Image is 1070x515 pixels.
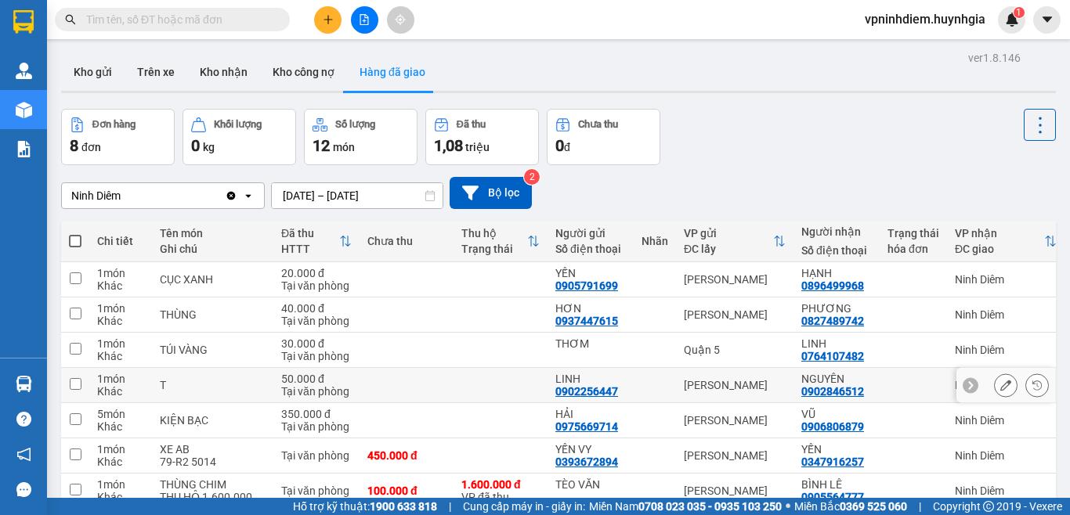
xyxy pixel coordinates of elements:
[97,443,144,456] div: 1 món
[947,221,1065,262] th: Toggle SortBy
[97,385,144,398] div: Khác
[801,373,872,385] div: NGUYÊN
[281,267,352,279] div: 20.000 đ
[97,456,144,468] div: Khác
[16,412,31,427] span: question-circle
[955,379,1057,391] div: Ninh Diêm
[347,53,438,91] button: Hàng đã giao
[272,183,443,208] input: Select a date range.
[281,350,352,362] div: Tại văn phòng
[454,221,548,262] th: Toggle SortBy
[955,243,1044,255] div: ĐC giao
[463,498,585,515] span: Cung cấp máy in - giấy in:
[203,141,215,153] span: kg
[314,6,342,34] button: plus
[71,188,121,203] div: Ninh Diêm
[968,49,1021,67] div: ver 1.8.146
[801,337,872,350] div: LINH
[449,498,451,515] span: |
[160,273,266,286] div: CỤC XANH
[281,484,352,497] div: Tại văn phòng
[97,279,144,292] div: Khác
[676,221,793,262] th: Toggle SortBy
[555,408,626,420] div: HẢI
[16,141,32,157] img: solution-icon
[1005,13,1019,27] img: icon-new-feature
[281,449,352,462] div: Tại văn phòng
[555,136,564,155] span: 0
[555,478,626,491] div: TÈO VĂN
[555,227,626,239] div: Người gửi
[955,344,1057,356] div: Ninh Diêm
[684,273,786,286] div: [PERSON_NAME]
[214,119,262,130] div: Khối lượng
[260,53,347,91] button: Kho công nợ
[564,141,570,153] span: đ
[465,141,490,153] span: triệu
[281,279,352,292] div: Tại văn phòng
[801,420,864,433] div: 0906806879
[555,385,618,398] div: 0902256447
[160,491,266,503] div: THU HỘ 1.600.000
[684,344,786,356] div: Quận 5
[16,447,31,462] span: notification
[983,501,994,512] span: copyright
[97,420,144,433] div: Khác
[97,408,144,420] div: 5 món
[457,119,486,130] div: Đã thu
[589,498,782,515] span: Miền Nam
[801,302,872,315] div: PHƯƠNG
[351,6,378,34] button: file-add
[801,385,864,398] div: 0902846512
[97,337,144,350] div: 1 món
[555,267,626,279] div: YẾN
[684,484,786,497] div: [PERSON_NAME]
[125,53,187,91] button: Trên xe
[555,337,626,350] div: THƠM
[840,500,907,513] strong: 0369 525 060
[555,443,626,456] div: YẾN VY
[555,420,618,433] div: 0975669714
[97,350,144,362] div: Khác
[578,119,618,130] div: Chưa thu
[86,11,271,28] input: Tìm tên, số ĐT hoặc mã đơn
[684,243,773,255] div: ĐC lấy
[786,503,790,510] span: ⚪️
[183,109,296,165] button: Khối lượng0kg
[97,478,144,491] div: 1 món
[801,408,872,420] div: VŨ
[281,408,352,420] div: 350.000 đ
[919,498,921,515] span: |
[1033,6,1061,34] button: caret-down
[304,109,418,165] button: Số lượng12món
[642,235,668,247] div: Nhãn
[92,119,136,130] div: Đơn hàng
[801,491,864,503] div: 0905564777
[387,6,414,34] button: aim
[160,243,266,255] div: Ghi chú
[370,500,437,513] strong: 1900 633 818
[555,279,618,292] div: 0905791699
[461,478,540,503] div: VP đã thu
[187,53,260,91] button: Kho nhận
[955,449,1057,462] div: Ninh Diêm
[160,414,266,427] div: KIỆN BẠC
[281,315,352,327] div: Tại văn phòng
[333,141,355,153] span: món
[555,315,618,327] div: 0937447615
[801,478,872,491] div: BÌNH LÊ
[65,14,76,25] span: search
[684,227,773,239] div: VP gửi
[638,500,782,513] strong: 0708 023 035 - 0935 103 250
[281,337,352,350] div: 30.000 đ
[555,456,618,468] div: 0393672894
[273,221,360,262] th: Toggle SortBy
[955,273,1057,286] div: Ninh Diêm
[801,279,864,292] div: 0896499968
[97,235,144,247] div: Chi tiết
[70,136,78,155] span: 8
[801,350,864,362] div: 0764107482
[191,136,200,155] span: 0
[434,136,463,155] span: 1,08
[801,244,872,257] div: Số điện thoại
